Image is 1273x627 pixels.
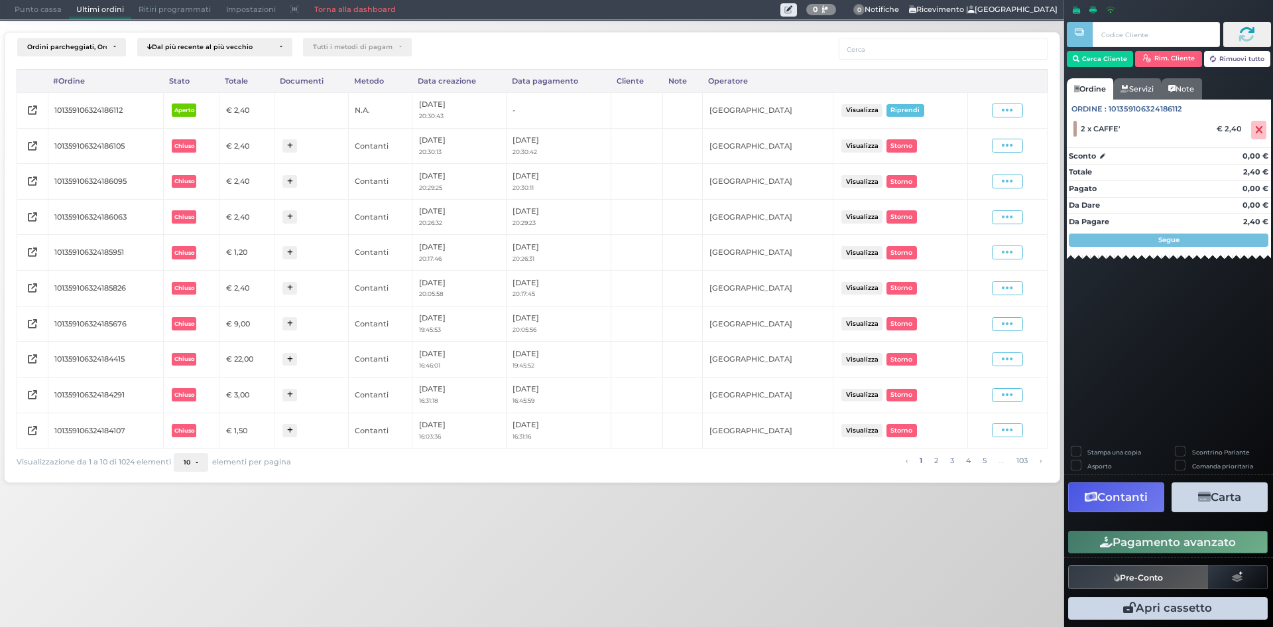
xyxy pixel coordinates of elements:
[174,249,194,256] b: Chiuso
[412,271,507,307] td: [DATE]
[419,219,442,226] small: 20:26:32
[916,453,926,468] a: alla pagina 1
[348,413,412,449] td: Contanti
[48,413,164,449] td: 101359106324184107
[1069,184,1097,193] strong: Pagato
[886,389,917,401] button: Storno
[348,164,412,200] td: Contanti
[506,70,611,92] div: Data pagamento
[1192,448,1249,456] label: Scontrino Parlante
[886,210,917,223] button: Storno
[419,290,444,297] small: 20:05:58
[506,199,611,235] td: [DATE]
[703,164,833,200] td: [GEOGRAPHIC_DATA]
[1192,462,1253,470] label: Comanda prioritaria
[1243,151,1268,161] strong: 0,00 €
[48,235,164,271] td: 101359106324185951
[412,128,507,164] td: [DATE]
[348,235,412,271] td: Contanti
[306,1,402,19] a: Torna alla dashboard
[513,255,534,262] small: 20:26:31
[48,271,164,307] td: 101359106324185826
[48,164,164,200] td: 101359106324186095
[348,199,412,235] td: Contanti
[48,128,164,164] td: 101359106324186105
[1067,51,1134,67] button: Cerca Cliente
[1081,124,1120,133] span: 2 x CAFFE'
[513,397,534,404] small: 16:45:59
[1243,217,1268,226] strong: 2,40 €
[662,70,703,92] div: Note
[174,320,194,327] b: Chiuso
[886,246,917,259] button: Storno
[513,184,534,191] small: 20:30:11
[1036,453,1045,468] a: pagina successiva
[412,342,507,378] td: [DATE]
[1161,78,1201,100] a: Note
[703,377,833,413] td: [GEOGRAPHIC_DATA]
[886,139,917,152] button: Storno
[219,306,274,342] td: € 9,00
[506,306,611,342] td: [DATE]
[1087,462,1112,470] label: Asporto
[813,5,818,14] b: 0
[174,453,291,472] div: elementi per pagina
[48,377,164,413] td: 101359106324184291
[886,104,924,117] button: Riprendi
[1071,104,1107,115] span: Ordine :
[841,317,882,330] button: Visualizza
[348,92,412,128] td: N.A.
[841,353,882,366] button: Visualizza
[348,342,412,378] td: Contanti
[348,377,412,413] td: Contanti
[611,70,662,92] div: Cliente
[219,199,274,235] td: € 2,40
[419,184,442,191] small: 20:29:25
[1087,448,1141,456] label: Stampa una copia
[506,271,611,307] td: [DATE]
[886,353,917,366] button: Storno
[1067,78,1113,100] a: Ordine
[412,92,507,128] td: [DATE]
[1109,104,1182,115] span: 101359106324186112
[219,377,274,413] td: € 3,00
[513,148,537,155] small: 20:30:42
[174,356,194,362] b: Chiuso
[1172,482,1268,512] button: Carta
[69,1,131,19] span: Ultimi ordini
[703,128,833,164] td: [GEOGRAPHIC_DATA]
[841,424,882,437] button: Visualizza
[506,92,611,128] td: -
[412,235,507,271] td: [DATE]
[348,306,412,342] td: Contanti
[506,377,611,413] td: [DATE]
[946,453,957,468] a: alla pagina 3
[48,70,164,92] div: #Ordine
[703,92,833,128] td: [GEOGRAPHIC_DATA]
[506,128,611,164] td: [DATE]
[174,285,194,291] b: Chiuso
[174,178,194,184] b: Chiuso
[419,112,444,119] small: 20:30:43
[174,391,194,398] b: Chiuso
[841,175,882,188] button: Visualizza
[1215,124,1248,133] div: € 2,40
[1069,167,1092,176] strong: Totale
[703,235,833,271] td: [GEOGRAPHIC_DATA]
[1069,200,1100,210] strong: Da Dare
[1068,482,1164,512] button: Contanti
[412,413,507,449] td: [DATE]
[412,306,507,342] td: [DATE]
[219,70,274,92] div: Totale
[27,43,107,51] div: Ordini parcheggiati, Ordini aperti, Ordini chiusi
[7,1,69,19] span: Punto cassa
[219,128,274,164] td: € 2,40
[313,43,393,51] div: Tutti i metodi di pagamento
[184,458,190,466] span: 10
[17,454,171,470] span: Visualizzazione da 1 a 10 di 1024 elementi
[419,326,441,333] small: 19:45:53
[1135,51,1202,67] button: Rim. Cliente
[841,389,882,401] button: Visualizza
[147,43,273,51] div: Dal più recente al più vecchio
[419,433,441,440] small: 16:03:36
